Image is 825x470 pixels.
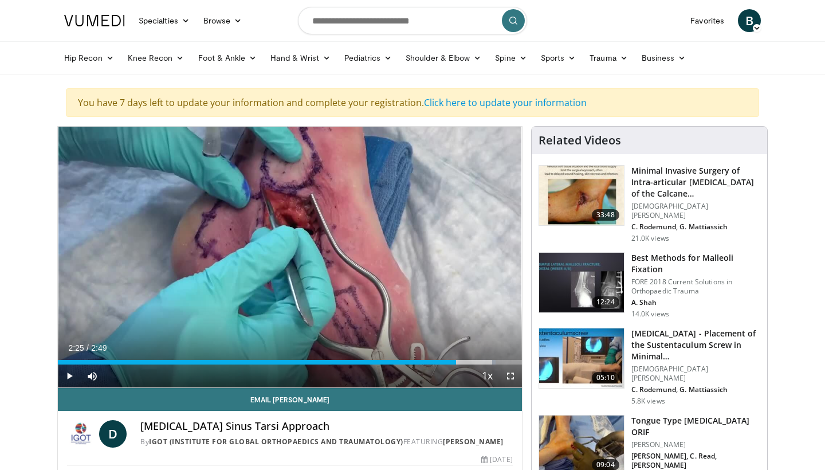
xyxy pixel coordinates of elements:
div: Progress Bar [58,360,522,365]
p: FORE 2018 Current Solutions in Orthopaedic Trauma [631,277,760,296]
p: 21.0K views [631,234,669,243]
a: 05:10 [MEDICAL_DATA] - Placement of the Sustentaculum Screw in Minimal… [DEMOGRAPHIC_DATA][PERSON... [539,328,760,406]
h3: [MEDICAL_DATA] - Placement of the Sustentaculum Screw in Minimal… [631,328,760,362]
h4: [MEDICAL_DATA] Sinus Tarsi Approach [140,420,513,433]
span: 2:49 [91,343,107,352]
a: IGOT (Institute for Global Orthopaedics and Traumatology) [149,437,403,446]
a: Shoulder & Elbow [399,46,488,69]
a: Email [PERSON_NAME] [58,388,522,411]
button: Play [58,365,81,387]
p: C. Rodemund, G. Mattiassich [631,385,760,394]
p: [PERSON_NAME] [631,440,760,449]
button: Playback Rate [476,365,499,387]
h3: Best Methods for Malleoli Fixation [631,252,760,275]
div: You have 7 days left to update your information and complete your registration. [66,88,759,117]
span: / [87,343,89,352]
img: 35a50d49-627e-422b-a069-3479b31312bc.150x105_q85_crop-smart_upscale.jpg [539,166,624,225]
a: Pediatrics [337,46,399,69]
span: 33:48 [592,209,619,221]
p: 5.8K views [631,397,665,406]
a: Trauma [583,46,635,69]
h4: Related Videos [539,134,621,147]
a: Hip Recon [57,46,121,69]
a: Browse [197,9,249,32]
h3: Minimal Invasive Surgery of Intra-articular [MEDICAL_DATA] of the Calcane… [631,165,760,199]
a: 12:24 Best Methods for Malleoli Fixation FORE 2018 Current Solutions in Orthopaedic Trauma A. Sha... [539,252,760,319]
a: Foot & Ankle [191,46,264,69]
span: 2:25 [68,343,84,352]
a: Business [635,46,693,69]
div: [DATE] [481,455,512,465]
a: Click here to update your information [424,96,587,109]
span: 05:10 [592,372,619,383]
img: IGOT (Institute for Global Orthopaedics and Traumatology) [67,420,95,448]
p: [DEMOGRAPHIC_DATA][PERSON_NAME] [631,365,760,383]
a: Favorites [683,9,731,32]
img: ac27e1f5-cff1-4027-8ce1-cb5572e89b57.150x105_q85_crop-smart_upscale.jpg [539,328,624,388]
a: B [738,9,761,32]
p: C. Rodemund, G. Mattiassich [631,222,760,232]
a: Knee Recon [121,46,191,69]
a: Spine [488,46,533,69]
a: Hand & Wrist [264,46,337,69]
div: By FEATURING [140,437,513,447]
p: 14.0K views [631,310,669,319]
p: [DEMOGRAPHIC_DATA][PERSON_NAME] [631,202,760,220]
input: Search topics, interventions [298,7,527,34]
button: Fullscreen [499,365,522,387]
a: Sports [534,46,583,69]
img: bb3c647c-2c54-4102-bd4b-4b25814f39ee.150x105_q85_crop-smart_upscale.jpg [539,253,624,312]
a: Specialties [132,9,197,32]
img: VuMedi Logo [64,15,125,26]
p: A. Shah [631,298,760,307]
button: Mute [81,365,104,387]
span: 12:24 [592,296,619,308]
h3: Tongue Type [MEDICAL_DATA] ORIF [631,415,760,438]
a: D [99,420,127,448]
a: [PERSON_NAME] [443,437,504,446]
video-js: Video Player [58,127,522,388]
p: [PERSON_NAME], C. Read, [PERSON_NAME] [631,452,760,470]
a: 33:48 Minimal Invasive Surgery of Intra-articular [MEDICAL_DATA] of the Calcane… [DEMOGRAPHIC_DAT... [539,165,760,243]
